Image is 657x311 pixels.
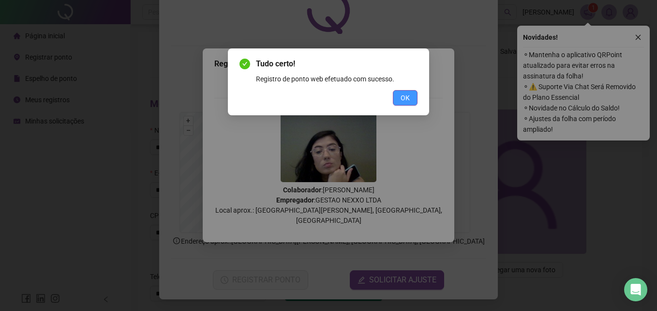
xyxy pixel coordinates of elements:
[256,58,418,70] span: Tudo certo!
[624,278,647,301] div: Open Intercom Messenger
[239,59,250,69] span: check-circle
[401,93,410,103] span: OK
[393,90,418,106] button: OK
[256,74,418,84] div: Registro de ponto web efetuado com sucesso.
